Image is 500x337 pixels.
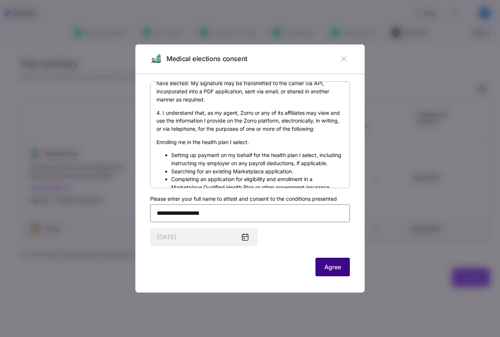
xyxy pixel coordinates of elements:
[171,175,344,207] li: Completing an application for eligibility and enrollment in a Marketplace Qualified Health Plan o...
[324,263,341,271] span: Agree
[171,167,344,176] li: Searching for an existing Marketplace application.
[171,151,344,167] li: Setting up payment on my behalf for the health plan I select, including instructing my employer o...
[150,228,257,246] input: MM/DD/YYYY
[156,109,344,133] p: 4. I understand that, as my agent, Zorro or any of its affiliates may view and use the informatio...
[315,258,350,276] button: Agree
[156,138,344,146] p: Enrolling me in the health plan I select.
[166,54,247,64] span: Medical elections consent
[156,71,344,104] p: 3. I understand that I am signing an application to the insurance carrier I have elected. My sign...
[150,195,337,203] label: Please enter your full name to attest and consent to the conditions presented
